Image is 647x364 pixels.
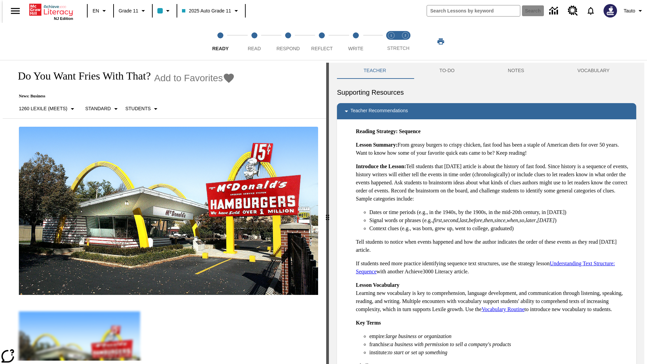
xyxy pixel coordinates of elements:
em: when [507,217,518,223]
div: Home [29,2,73,21]
em: to start or set up something [388,350,448,355]
button: Reflect step 4 of 5 [302,23,341,60]
em: since [494,217,505,223]
div: Teacher Recommendations [337,103,636,119]
em: second [443,217,458,223]
strong: Reading Strategy: [356,128,398,134]
p: Students [125,105,151,112]
em: large business or organization [386,333,452,339]
li: institute: [369,348,631,357]
em: later [526,217,536,223]
p: News: Business [11,94,235,99]
button: Respond step 3 of 5 [269,23,308,60]
li: Signal words or phrases (e.g., , , , , , , , , , ) [369,216,631,224]
a: Vocabulary Routine [482,306,524,312]
span: Add to Favorites [154,73,223,84]
h6: Supporting Resources [337,87,636,98]
img: Avatar [604,4,617,18]
li: empire: [369,332,631,340]
strong: Lesson Summary: [356,142,398,148]
img: One of the first McDonald's stores, with the iconic red sign and golden arches. [19,127,318,295]
text: 2 [404,34,406,37]
strong: Introduce the Lesson: [356,163,406,169]
li: Context clues (e.g., was born, grew up, went to college, graduated) [369,224,631,233]
button: Write step 5 of 5 [336,23,375,60]
a: Notifications [582,2,599,20]
p: Tell students that [DATE] article is about the history of fast food. Since history is a sequence ... [356,162,631,203]
span: Tauto [624,7,635,14]
p: 1260 Lexile (Meets) [19,105,67,112]
button: Profile/Settings [621,5,647,17]
button: Add to Favorites - Do You Want Fries With That? [154,72,235,84]
button: Scaffolds, Standard [83,103,123,115]
h1: Do You Want Fries With That? [11,70,151,82]
input: search field [427,5,520,16]
div: Press Enter or Spacebar and then press right and left arrow keys to move the slider [326,63,329,364]
button: Print [430,35,452,48]
em: last [460,217,467,223]
em: a business with permission to sell a company's products [391,341,511,347]
text: 1 [390,34,392,37]
button: NOTES [481,63,551,79]
span: Grade 11 [119,7,138,14]
button: Select Lexile, 1260 Lexile (Meets) [16,103,79,115]
button: Stretch Read step 1 of 2 [381,23,401,60]
button: Stretch Respond step 2 of 2 [396,23,415,60]
button: Class: 2025 Auto Grade 11, Select your class [179,5,243,17]
em: then [484,217,493,223]
strong: Sequence [399,128,421,134]
a: Resource Center, Will open in new tab [564,2,582,20]
button: Language: EN, Select a language [90,5,111,17]
p: If students need more practice identifying sequence text structures, use the strategy lesson with... [356,260,631,276]
a: Data Center [545,2,564,20]
em: so [520,217,524,223]
span: Write [348,46,363,51]
a: Understanding Text Structure: Sequence [356,261,615,274]
span: 2025 Auto Grade 11 [182,7,231,14]
span: Read [248,46,261,51]
span: EN [93,7,99,14]
p: Tell students to notice when events happened and how the author indicates the order of these even... [356,238,631,254]
button: Ready step 1 of 5 [201,23,240,60]
span: Reflect [311,46,333,51]
button: Open side menu [5,1,25,21]
span: STRETCH [387,45,409,51]
div: activity [329,63,644,364]
div: Instructional Panel Tabs [337,63,636,79]
button: Class color is light blue. Change class color [155,5,175,17]
em: first [433,217,442,223]
p: Teacher Recommendations [350,107,408,115]
button: Select a new avatar [599,2,621,20]
li: franchise: [369,340,631,348]
button: Grade: Grade 11, Select a grade [116,5,150,17]
strong: Key Terms [356,320,381,326]
button: VOCABULARY [551,63,636,79]
span: NJ Edition [54,17,73,21]
button: Read step 2 of 5 [235,23,274,60]
button: Teacher [337,63,413,79]
span: Respond [276,46,300,51]
strong: Lesson Vocabulary [356,282,399,288]
p: From greasy burgers to crispy chicken, fast food has been a staple of American diets for over 50 ... [356,141,631,157]
p: Standard [85,105,111,112]
button: Select Student [123,103,162,115]
span: Ready [212,46,229,51]
button: TO-DO [413,63,481,79]
div: reading [3,63,326,361]
em: [DATE] [537,217,555,223]
p: Learning new vocabulary is key to comprehension, language development, and communication through ... [356,281,631,313]
li: Dates or time periods (e.g., in the 1940s, by the 1900s, in the mid-20th century, in [DATE]) [369,208,631,216]
em: before [469,217,482,223]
